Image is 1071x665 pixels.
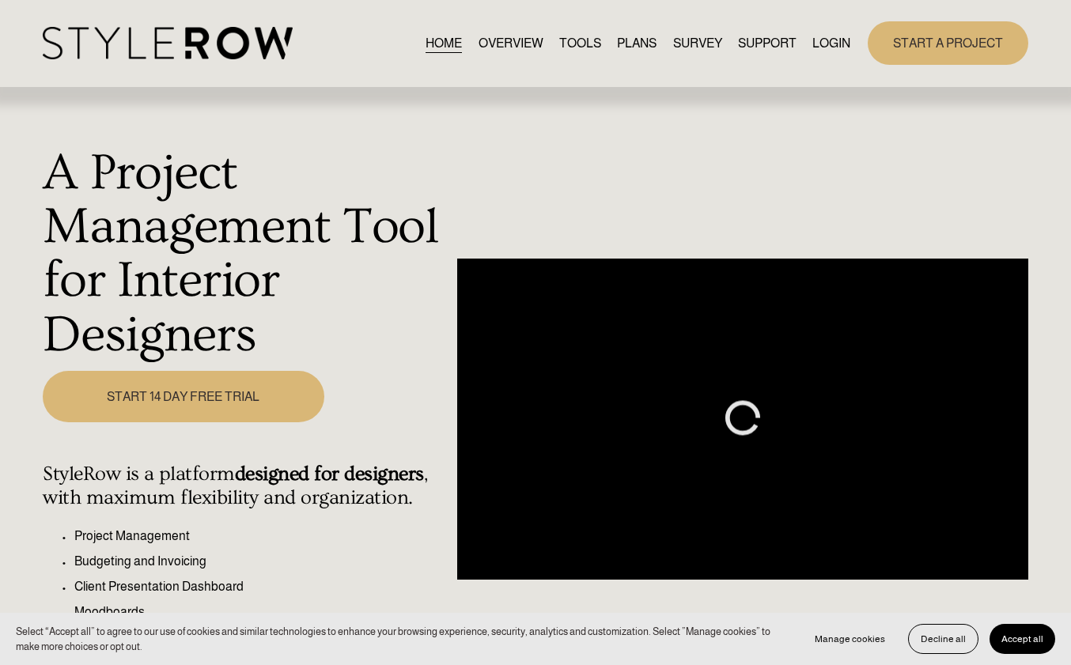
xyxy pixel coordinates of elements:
[479,32,543,54] a: OVERVIEW
[617,32,657,54] a: PLANS
[921,633,966,644] span: Decline all
[990,624,1055,654] button: Accept all
[673,32,722,54] a: SURVEY
[43,146,448,363] h1: A Project Management Tool for Interior Designers
[16,624,787,654] p: Select “Accept all” to agree to our use of cookies and similar technologies to enhance your brows...
[559,32,601,54] a: TOOLS
[426,32,462,54] a: HOME
[738,34,797,53] span: SUPPORT
[1001,633,1043,644] span: Accept all
[235,463,424,486] strong: designed for designers
[74,577,448,596] p: Client Presentation Dashboard
[74,552,448,571] p: Budgeting and Invoicing
[74,603,448,622] p: Moodboards
[43,371,324,422] a: START 14 DAY FREE TRIAL
[868,21,1028,65] a: START A PROJECT
[815,633,885,644] span: Manage cookies
[738,32,797,54] a: folder dropdown
[812,32,850,54] a: LOGIN
[908,624,978,654] button: Decline all
[74,527,448,546] p: Project Management
[803,624,897,654] button: Manage cookies
[43,463,448,510] h4: StyleRow is a platform , with maximum flexibility and organization.
[43,27,292,59] img: StyleRow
